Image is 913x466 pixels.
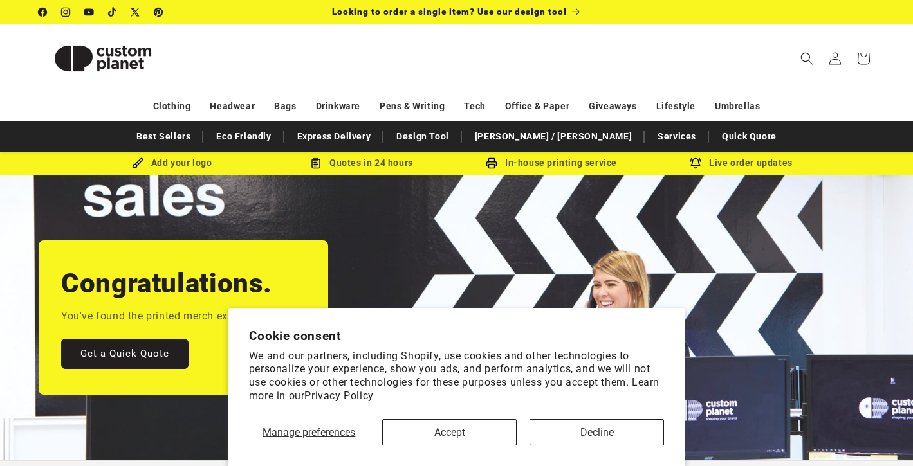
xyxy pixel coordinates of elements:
[153,95,191,118] a: Clothing
[651,125,703,148] a: Services
[39,30,167,87] img: Custom Planet
[486,157,497,169] img: In-house printing
[715,125,783,148] a: Quick Quote
[316,95,360,118] a: Drinkware
[589,95,636,118] a: Giveaways
[468,125,638,148] a: [PERSON_NAME] / [PERSON_NAME]
[61,266,272,301] h2: Congratulations.
[505,95,569,118] a: Office & Paper
[656,95,696,118] a: Lifestyle
[457,155,647,171] div: In-house printing service
[390,125,456,148] a: Design Tool
[61,339,189,369] a: Get a Quick Quote
[332,6,567,17] span: Looking to order a single item? Use our design tool
[291,125,378,148] a: Express Delivery
[61,307,255,326] p: You've found the printed merch experts.
[380,95,445,118] a: Pens & Writing
[647,155,836,171] div: Live order updates
[130,125,197,148] a: Best Sellers
[210,95,255,118] a: Headwear
[77,155,267,171] div: Add your logo
[304,390,373,402] a: Privacy Policy
[310,157,322,169] img: Order Updates Icon
[530,419,664,445] button: Decline
[793,44,821,73] summary: Search
[249,328,665,343] h2: Cookie consent
[382,419,517,445] button: Accept
[132,157,143,169] img: Brush Icon
[464,95,485,118] a: Tech
[263,426,355,438] span: Manage preferences
[33,24,172,92] a: Custom Planet
[715,95,760,118] a: Umbrellas
[249,419,369,445] button: Manage preferences
[690,157,701,169] img: Order updates
[249,350,665,403] p: We and our partners, including Shopify, use cookies and other technologies to personalize your ex...
[274,95,296,118] a: Bags
[849,404,913,466] iframe: Chat Widget
[267,155,457,171] div: Quotes in 24 hours
[210,125,277,148] a: Eco Friendly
